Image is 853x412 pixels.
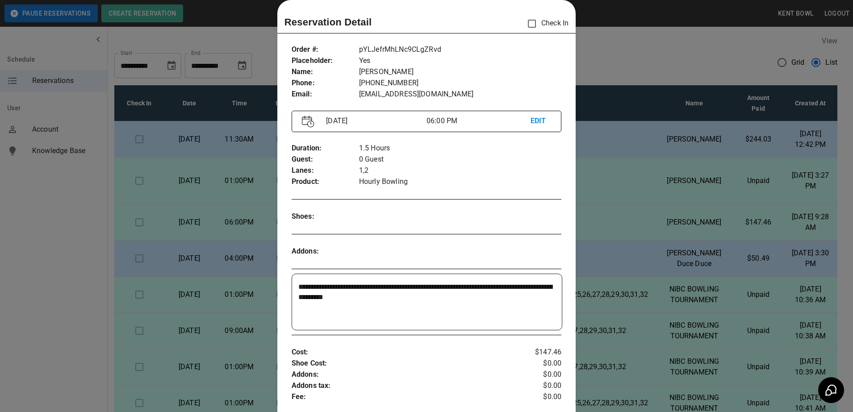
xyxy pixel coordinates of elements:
[292,369,517,380] p: Addons :
[292,67,359,78] p: Name :
[359,44,561,55] p: pYLJefrMhLNc9CLgZRvd
[292,246,359,257] p: Addons :
[517,391,562,403] p: $0.00
[359,165,561,176] p: 1,2
[302,116,314,128] img: Vector
[359,154,561,165] p: 0 Guest
[517,347,562,358] p: $147.46
[292,154,359,165] p: Guest :
[359,78,561,89] p: [PHONE_NUMBER]
[517,369,562,380] p: $0.00
[531,116,552,127] p: EDIT
[292,347,517,358] p: Cost :
[292,44,359,55] p: Order # :
[517,380,562,391] p: $0.00
[359,55,561,67] p: Yes
[426,116,531,126] p: 06:00 PM
[359,67,561,78] p: [PERSON_NAME]
[292,391,517,403] p: Fee :
[292,211,359,222] p: Shoes :
[292,55,359,67] p: Placeholder :
[292,78,359,89] p: Phone :
[292,380,517,391] p: Addons tax :
[292,176,359,187] p: Product :
[292,358,517,369] p: Shoe Cost :
[517,358,562,369] p: $0.00
[292,89,359,100] p: Email :
[292,143,359,154] p: Duration :
[359,176,561,187] p: Hourly Bowling
[284,15,372,29] p: Reservation Detail
[359,89,561,100] p: [EMAIL_ADDRESS][DOMAIN_NAME]
[292,165,359,176] p: Lanes :
[322,116,426,126] p: [DATE]
[523,14,569,33] p: Check In
[359,143,561,154] p: 1.5 Hours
